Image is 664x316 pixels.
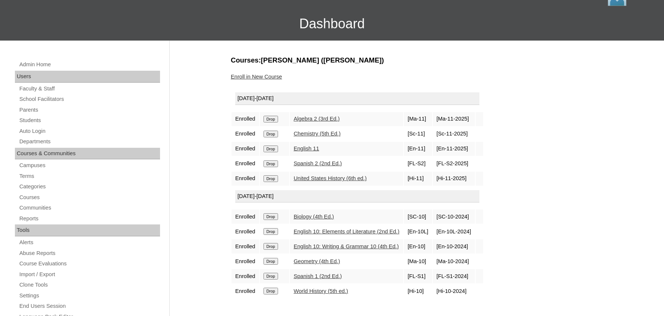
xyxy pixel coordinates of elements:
td: Enrolled [232,210,259,224]
a: Students [19,116,160,125]
a: English 11 [294,146,319,151]
td: Enrolled [232,269,259,283]
td: [En-11-2025] [433,142,475,156]
a: Settings [19,291,160,300]
td: [En-11] [404,142,432,156]
a: Geometry (4th Ed.) [294,258,340,264]
a: Terms [19,172,160,181]
td: [En-10-2024] [433,239,475,253]
td: Enrolled [232,224,259,239]
a: Import / Export [19,270,160,279]
a: Courses [19,193,160,202]
td: [SC-10-2024] [433,210,475,224]
td: [En-10L-2024] [433,224,475,239]
a: Spanish 1 (2nd Ed.) [294,273,342,279]
input: Drop [264,288,278,294]
a: Alerts [19,238,160,247]
a: Communities [19,203,160,213]
td: [En-10] [404,239,432,253]
a: Faculty & Staff [19,84,160,93]
a: Auto Login [19,127,160,136]
td: [Ma-10-2024] [433,254,475,268]
td: [Ma-11-2025] [433,112,475,126]
input: Drop [264,116,278,122]
a: Biology (4th Ed.) [294,214,334,220]
div: [DATE]-[DATE] [235,92,479,105]
td: [Hi-11] [404,172,432,186]
td: [En-10L] [404,224,432,239]
td: Enrolled [232,172,259,186]
a: Reports [19,214,160,223]
td: [Sc-11] [404,127,432,141]
input: Drop [264,273,278,280]
a: Parents [19,105,160,115]
a: Departments [19,137,160,146]
a: Algebra 2 (3rd Ed.) [294,116,340,122]
input: Drop [264,213,278,220]
a: Chemistry (5th Ed.) [294,131,341,137]
a: Clone Tools [19,280,160,290]
td: [Ma-11] [404,112,432,126]
div: Users [15,71,160,83]
a: English 10: Writing & Grammar 10 (4th Ed.) [294,243,399,249]
a: Course Evaluations [19,259,160,268]
div: Courses & Communities [15,148,160,160]
a: Admin Home [19,60,160,69]
td: [FL-S2-2025] [433,157,475,171]
td: [Ma-10] [404,254,432,268]
td: [Sc-11-2025] [433,127,475,141]
td: [FL-S1] [404,269,432,283]
a: Spanish 2 (2nd Ed.) [294,160,342,166]
td: Enrolled [232,142,259,156]
td: Enrolled [232,112,259,126]
a: Abuse Reports [19,249,160,258]
td: [FL-S1-2024] [433,269,475,283]
a: United States History (6th ed.) [294,175,367,181]
input: Drop [264,160,278,167]
h3: Dashboard [4,7,660,41]
input: Drop [264,258,278,265]
h3: Courses:[PERSON_NAME] ([PERSON_NAME]) [231,55,599,65]
div: Tools [15,224,160,236]
td: [FL-S2] [404,157,432,171]
a: English 10: Elements of Literature (2nd Ed.) [294,229,399,234]
input: Drop [264,131,278,137]
div: [DATE]-[DATE] [235,190,479,203]
a: World History (5th ed.) [294,288,348,294]
td: [Hi-11-2025] [433,172,475,186]
a: Enroll in New Course [231,74,282,80]
td: [Hi-10-2024] [433,284,475,298]
td: Enrolled [232,284,259,298]
input: Drop [264,146,278,152]
td: [Hi-10] [404,284,432,298]
td: Enrolled [232,239,259,253]
a: Categories [19,182,160,191]
a: Campuses [19,161,160,170]
td: Enrolled [232,254,259,268]
td: Enrolled [232,127,259,141]
a: End Users Session [19,301,160,311]
td: Enrolled [232,157,259,171]
td: [SC-10] [404,210,432,224]
input: Drop [264,175,278,182]
input: Drop [264,243,278,250]
a: School Facilitators [19,95,160,104]
input: Drop [264,228,278,235]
